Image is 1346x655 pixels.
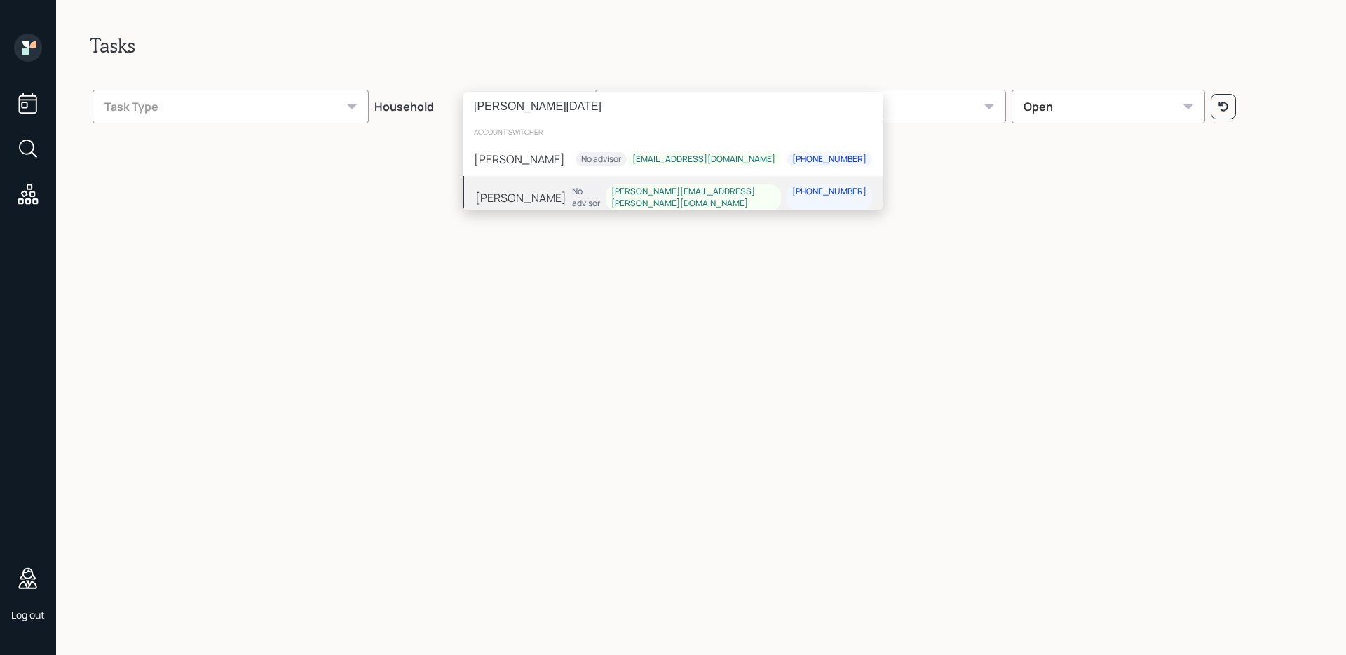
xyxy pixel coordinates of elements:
[632,153,775,165] div: [EMAIL_ADDRESS][DOMAIN_NAME]
[475,189,566,206] div: [PERSON_NAME]
[792,186,866,198] div: [PHONE_NUMBER]
[463,92,883,121] input: Type a command or search…
[572,186,600,210] div: No advisor
[792,153,866,165] div: [PHONE_NUMBER]
[611,186,775,210] div: [PERSON_NAME][EMAIL_ADDRESS][PERSON_NAME][DOMAIN_NAME]
[581,153,621,165] div: No advisor
[463,121,883,142] div: account switcher
[474,151,565,168] div: [PERSON_NAME]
